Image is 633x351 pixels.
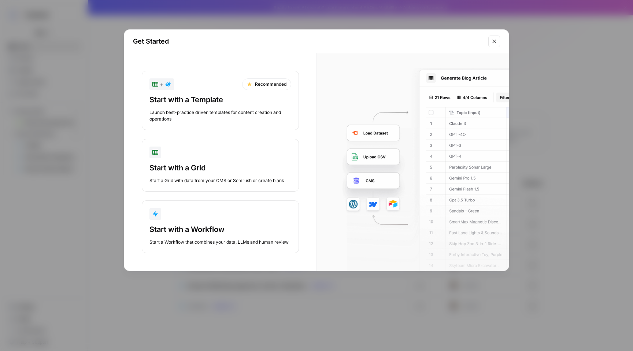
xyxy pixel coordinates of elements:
[149,239,291,245] div: Start a Workflow that combines your data, LLMs and human review
[242,78,291,90] div: Recommended
[142,200,299,253] button: Start with a WorkflowStart a Workflow that combines your data, LLMs and human review
[133,36,484,47] h2: Get Started
[149,163,291,173] div: Start with a Grid
[149,177,291,184] div: Start a Grid with data from your CMS or Semrush or create blank
[149,224,291,234] div: Start with a Workflow
[149,109,291,122] div: Launch best-practice driven templates for content creation and operations
[142,139,299,192] button: Start with a GridStart a Grid with data from your CMS or Semrush or create blank
[149,95,291,105] div: Start with a Template
[488,36,500,47] button: Close modal
[142,71,299,130] button: +RecommendedStart with a TemplateLaunch best-practice driven templates for content creation and o...
[152,80,171,89] div: +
